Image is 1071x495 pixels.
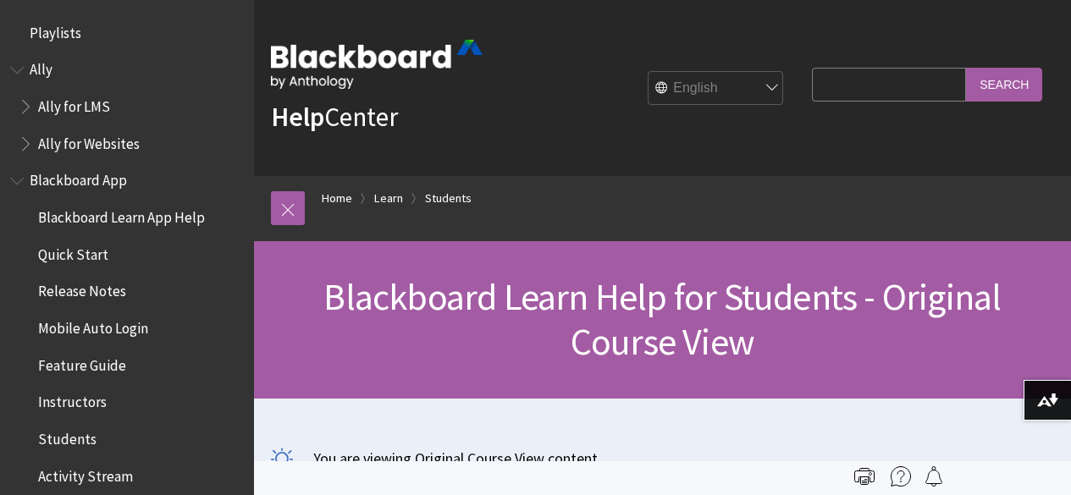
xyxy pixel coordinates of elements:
img: More help [891,466,911,487]
select: Site Language Selector [649,72,784,106]
nav: Book outline for Anthology Ally Help [10,56,244,158]
span: Ally [30,56,52,79]
img: Blackboard by Anthology [271,40,483,89]
a: HelpCenter [271,100,398,134]
span: Ally for Websites [38,129,140,152]
span: Students [38,425,97,448]
a: Students [425,188,472,209]
input: Search [966,68,1042,101]
span: Activity Stream [38,462,133,485]
span: Blackboard Learn Help for Students - Original Course View [323,273,1001,365]
p: You are viewing Original Course View content [271,448,1054,469]
span: Mobile Auto Login [38,314,148,337]
span: Ally for LMS [38,92,110,115]
span: Instructors [38,388,107,411]
nav: Book outline for Playlists [10,19,244,47]
span: Feature Guide [38,351,126,374]
a: Learn [374,188,403,209]
span: Quick Start [38,240,108,263]
img: Follow this page [924,466,944,487]
span: Playlists [30,19,81,41]
span: Blackboard Learn App Help [38,203,205,226]
img: Print [854,466,875,487]
strong: Help [271,100,324,134]
span: Blackboard App [30,167,127,190]
a: Home [322,188,352,209]
span: Release Notes [38,278,126,300]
